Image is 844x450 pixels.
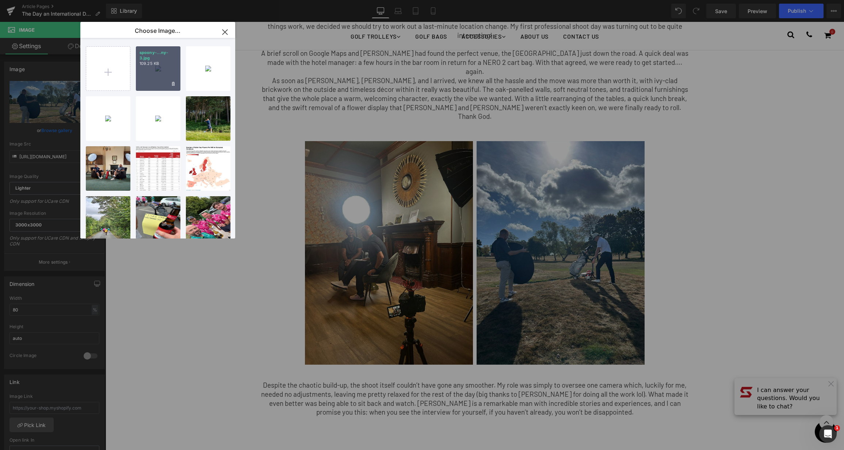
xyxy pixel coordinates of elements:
p: As soon as [PERSON_NAME], [PERSON_NAME], and I arrived, we knew all the hassle and the move was m... [156,54,583,100]
p: spoony-...ny-3.jpg [140,50,177,61]
iframe: Intercom live chat [819,425,837,443]
img: 8104e5e1-02da-4d6f-a65f-7f53fe91e8b0 [155,116,161,121]
p: Choose Image... [135,27,180,34]
p: A brief scroll on Google Maps and [PERSON_NAME] had found the perfect venue, the [GEOGRAPHIC_DATA... [156,27,583,54]
p: 109.25 KB [140,61,177,66]
img: e35ef8d1-0f4b-47e5-8109-122d6115d922 [205,66,211,71]
img: 5288d14b-9bce-425b-9064-7a40e10af684 [105,116,111,121]
span: 1 [834,425,840,431]
p: Despite the chaotic build-up, the shoot itself couldn’t have gone any smoother. My role was simpl... [156,359,583,395]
